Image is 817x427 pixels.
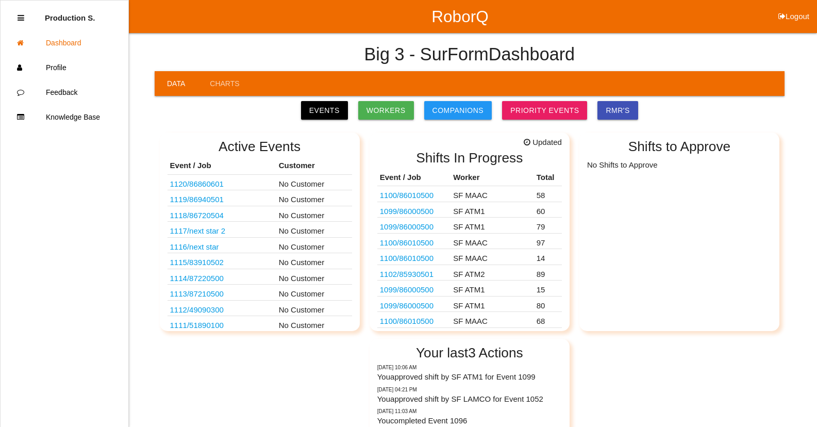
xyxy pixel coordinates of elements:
a: Companions [424,101,492,120]
a: 1117/next star 2 [170,226,226,235]
td: STELLANTIS TORQUE CONVERTER [168,206,276,222]
a: 1102/85930501 [380,270,433,278]
td: 0SD00094 DT WS BEV HALF SHAFT [377,327,451,343]
td: TA349 VF TRAYS [168,285,276,301]
p: 07/24/2025 04:21 PM [377,386,562,393]
td: No Customer [276,237,352,253]
td: 15 [534,281,562,297]
h2: Active Events [168,139,352,154]
a: Knowledge Base [1,105,128,129]
td: 0CD00020 STELLANTIS LB BEV HALF SHAFT [377,281,451,297]
a: 1100/86010500 [380,238,433,247]
a: Feedback [1,80,128,105]
td: TA350 VF TRAYS [168,269,276,285]
td: HF55G TN1934 STARTER TRAY [168,174,276,190]
a: Charts [197,71,252,96]
a: 1099/86000500 [380,285,433,294]
td: 79 [534,218,562,234]
p: 08/07/2025 10:06 AM [377,364,562,371]
a: Data [155,71,197,96]
td: No Customer [276,206,352,222]
a: RMR's [597,101,638,120]
a: Workers [358,101,414,120]
td: 89 [534,265,562,281]
tr: 0CD00022 LB BEV HALF SHAF PACKAGING [377,233,562,249]
td: 0CD00022 LB BEV HALF SHAF PACKAGING [377,312,451,328]
td: SF MAAC [451,186,534,202]
td: 0CD00022 LB BEV HALF SHAF PACKAGING [377,186,451,202]
span: Updated [524,137,562,149]
th: Event / Job [168,157,276,174]
p: You completed Event 1096 [377,415,562,427]
td: D1016648R03 ATK M865 PROJECTILE TRAY [168,253,276,269]
td: 60 [534,202,562,218]
td: 0CD00020 STELLANTIS LB BEV HALF SHAFT [377,296,451,312]
a: 1119/86940501 [170,195,224,204]
a: 1100/86010500 [380,317,433,325]
tr: 0CD00022 LB BEV HALF SHAF PACKAGING [377,312,562,328]
th: Event / Job [377,169,451,186]
td: SF MAAC [451,233,534,249]
td: No Customer [276,253,352,269]
td: 0SD00094 DT WS BEV HALF SHAFT [377,265,451,281]
th: Customer [276,157,352,174]
td: 80 [534,296,562,312]
td: 58 [534,186,562,202]
td: SF ATM1 [451,281,534,297]
td: 68 [534,312,562,328]
td: SF ATM2 [451,327,534,343]
tr: 0CD00020 STELLANTIS LB BEV HALF SHAFT [377,281,562,297]
a: 1100/86010500 [380,191,433,200]
td: Part No. N/A [168,222,276,238]
td: 14 [534,249,562,265]
td: SF ATM1 [451,296,534,312]
h4: Big 3 - SurForm Dashboard [364,45,575,64]
td: No Customer [276,316,352,332]
td: 8.8/9.5 PINION GEAR TRAYS [168,316,276,332]
tr: 0CD00022 LB BEV HALF SHAF PACKAGING [377,186,562,202]
th: Total [534,169,562,186]
tr: 0CD00020 STELLANTIS LB BEV HALF SHAFT [377,202,562,218]
a: 1099/86000500 [380,222,433,231]
h2: Shifts In Progress [377,151,562,166]
td: 97 [534,233,562,249]
a: 1116/next star [170,242,219,251]
td: 0CD00020 STELLANTIS LB BEV HALF SHAFT [377,202,451,218]
td: SF MAAC [451,249,534,265]
td: No Customer [276,269,352,285]
tr: 0SD00094 DT WS BEV HALF SHAFT [377,265,562,281]
p: You approved shift by SF LAMCO for Event 1052 [377,393,562,405]
a: 1112/49090300 [170,305,224,314]
h2: Shifts to Approve [587,139,772,154]
a: 1114/87220500 [170,274,224,283]
p: You approved shift by SF ATM1 for Event 1099 [377,371,562,383]
a: 1100/86010500 [380,254,433,262]
tr: 0CD00020 STELLANTIS LB BEV HALF SHAFT [377,218,562,234]
a: 1111/51890100 [170,321,224,330]
td: SF ATM1 [451,218,534,234]
a: Profile [1,55,128,80]
p: Production Shifts [45,6,95,22]
td: No Customer [276,300,352,316]
a: 1118/86720504 [170,211,224,220]
td: 0CD00020 STELLANTIS LB BEV HALF SHAFT [377,218,451,234]
td: No Customer [276,222,352,238]
td: 0CD00022 LB BEV HALF SHAF PACKAGING [377,233,451,249]
tr: 0CD00020 STELLANTIS LB BEV HALF SHAFT [377,296,562,312]
td: TN1933 HF55M STATOR CORE STARTER TRAY [168,190,276,206]
td: No Customer [276,285,352,301]
td: 0CD00022 LB BEV HALF SHAF PACKAGING [377,249,451,265]
tr: 0SD00094 DT WS BEV HALF SHAFT [377,327,562,343]
td: SF MAAC [451,312,534,328]
a: 1120/86860601 [170,179,224,188]
p: 07/23/2025 11:03 AM [377,407,562,415]
a: 1099/86000500 [380,301,433,310]
div: Close [18,6,24,30]
td: No Customer [276,174,352,190]
tr: 0CD00022 LB BEV HALF SHAF PACKAGING [377,249,562,265]
td: SF ATM1 [451,202,534,218]
td: 8.1 PINION GEAR TRAYS [168,300,276,316]
a: 1099/86000500 [380,207,433,216]
th: Worker [451,169,534,186]
td: SF ATM2 [451,265,534,281]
